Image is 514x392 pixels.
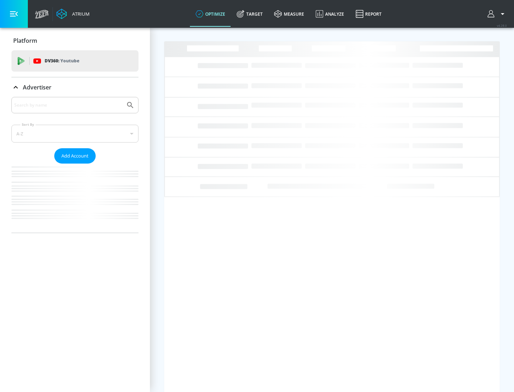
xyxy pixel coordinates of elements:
span: v 4.28.0 [497,24,507,27]
a: Analyze [310,1,350,27]
div: Platform [11,31,138,51]
div: Advertiser [11,77,138,97]
input: Search by name [14,100,122,110]
a: Atrium [56,9,90,19]
div: DV360: Youtube [11,50,138,72]
div: Advertiser [11,97,138,233]
div: A-Z [11,125,138,143]
div: Atrium [69,11,90,17]
a: Report [350,1,387,27]
a: Target [231,1,268,27]
p: Platform [13,37,37,45]
nav: list of Advertiser [11,164,138,233]
p: Youtube [60,57,79,65]
p: Advertiser [23,83,51,91]
a: measure [268,1,310,27]
a: optimize [190,1,231,27]
span: Add Account [61,152,89,160]
label: Sort By [20,122,36,127]
p: DV360: [45,57,79,65]
button: Add Account [54,148,96,164]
